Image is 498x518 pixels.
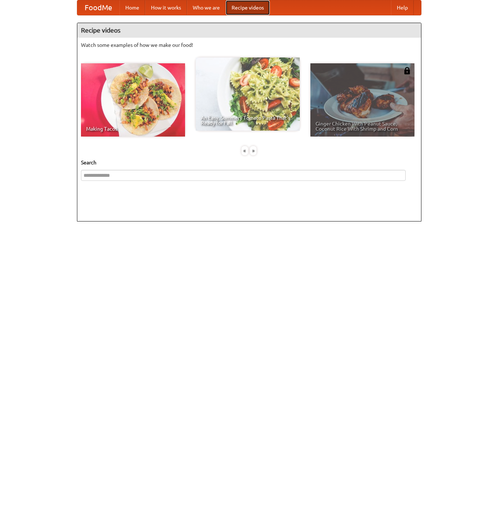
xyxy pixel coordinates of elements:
div: « [241,146,248,155]
span: Making Tacos [86,126,180,131]
a: Who we are [187,0,226,15]
div: » [250,146,257,155]
a: Making Tacos [81,63,185,137]
h5: Search [81,159,417,166]
a: Home [119,0,145,15]
p: Watch some examples of how we make our food! [81,41,417,49]
a: An Easy, Summery Tomato Pasta That's Ready for Fall [196,57,300,131]
a: Recipe videos [226,0,270,15]
a: FoodMe [77,0,119,15]
a: Help [391,0,414,15]
span: An Easy, Summery Tomato Pasta That's Ready for Fall [201,115,295,126]
h4: Recipe videos [77,23,421,38]
a: How it works [145,0,187,15]
img: 483408.png [403,67,411,74]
